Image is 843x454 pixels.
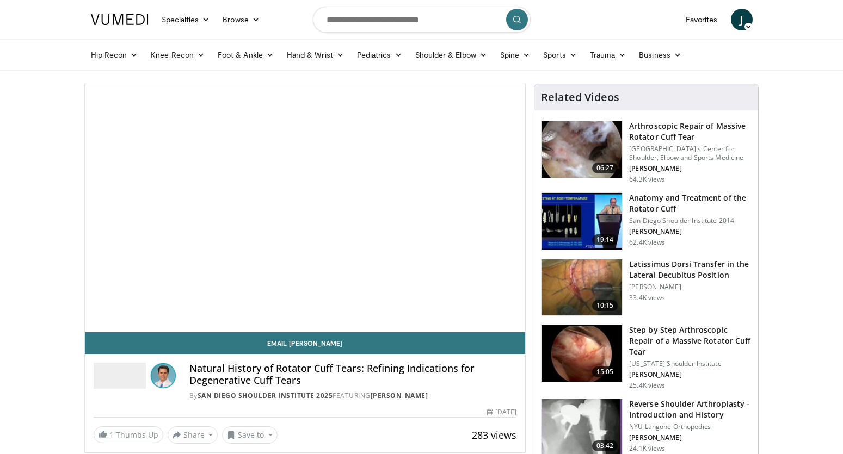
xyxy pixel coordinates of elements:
button: Save to [222,426,278,444]
a: Shoulder & Elbow [409,44,494,66]
span: 10:15 [592,300,618,311]
a: [PERSON_NAME] [371,391,428,400]
p: [US_STATE] Shoulder Institute [629,359,752,368]
div: [DATE] [487,407,516,417]
h3: Arthroscopic Repair of Massive Rotator Cuff Tear [629,121,752,142]
h3: Anatomy and Treatment of the Rotator Cuff [629,192,752,214]
img: 58008271-3059-4eea-87a5-8726eb53a503.150x105_q85_crop-smart_upscale.jpg [542,193,622,250]
p: 24.1K views [629,444,665,453]
a: Hand & Wrist [280,44,350,66]
img: Avatar [150,363,176,389]
p: NYU Langone Orthopedics [629,422,752,431]
p: 62.4K views [629,238,665,247]
a: Favorites [679,9,724,30]
img: San Diego Shoulder Institute 2025 [94,363,146,389]
h3: Reverse Shoulder Arthroplasty - Introduction and History [629,399,752,420]
a: Business [632,44,688,66]
img: 281021_0002_1.png.150x105_q85_crop-smart_upscale.jpg [542,121,622,178]
a: Sports [537,44,583,66]
span: 283 views [472,428,516,441]
a: 1 Thumbs Up [94,426,163,443]
a: 10:15 Latissimus Dorsi Transfer in the Lateral Decubitus Position [PERSON_NAME] 33.4K views [541,259,752,316]
p: 25.4K views [629,381,665,390]
img: VuMedi Logo [91,14,149,25]
p: [PERSON_NAME] [629,433,752,442]
p: [GEOGRAPHIC_DATA]'s Center for Shoulder, Elbow and Sports Medicine [629,145,752,162]
span: 1 [109,430,114,440]
a: 15:05 Step by Step Arthroscopic Repair of a Massive Rotator Cuff Tear [US_STATE] Shoulder Institu... [541,325,752,390]
a: Specialties [155,9,217,30]
button: Share [168,426,218,444]
img: 38501_0000_3.png.150x105_q85_crop-smart_upscale.jpg [542,259,622,316]
a: Hip Recon [84,44,145,66]
h3: Latissimus Dorsi Transfer in the Lateral Decubitus Position [629,259,752,281]
video-js: Video Player [85,84,526,332]
a: J [731,9,753,30]
a: Spine [494,44,537,66]
p: 64.3K views [629,175,665,184]
a: Trauma [583,44,633,66]
span: 19:14 [592,234,618,245]
h3: Step by Step Arthroscopic Repair of a Massive Rotator Cuff Tear [629,325,752,357]
h4: Related Videos [541,91,619,104]
img: 7cd5bdb9-3b5e-40f2-a8f4-702d57719c06.150x105_q85_crop-smart_upscale.jpg [542,325,622,382]
p: [PERSON_NAME] [629,227,752,236]
a: 19:14 Anatomy and Treatment of the Rotator Cuff San Diego Shoulder Institute 2014 [PERSON_NAME] 6... [541,192,752,250]
p: San Diego Shoulder Institute 2014 [629,216,752,225]
p: 33.4K views [629,294,665,302]
span: 06:27 [592,163,618,173]
a: Foot & Ankle [211,44,280,66]
p: [PERSON_NAME] [629,164,752,173]
a: Knee Recon [144,44,211,66]
input: Search topics, interventions [313,7,531,33]
span: 15:05 [592,366,618,377]
h4: Natural History of Rotator Cuff Tears: Refining Indications for Degenerative Cuff Tears [189,363,517,386]
p: [PERSON_NAME] [629,370,752,379]
a: 06:27 Arthroscopic Repair of Massive Rotator Cuff Tear [GEOGRAPHIC_DATA]'s Center for Shoulder, E... [541,121,752,184]
a: Browse [216,9,266,30]
a: Pediatrics [350,44,409,66]
a: Email [PERSON_NAME] [85,332,526,354]
p: [PERSON_NAME] [629,283,752,291]
span: 03:42 [592,440,618,451]
div: By FEATURING [189,391,517,401]
a: San Diego Shoulder Institute 2025 [198,391,333,400]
